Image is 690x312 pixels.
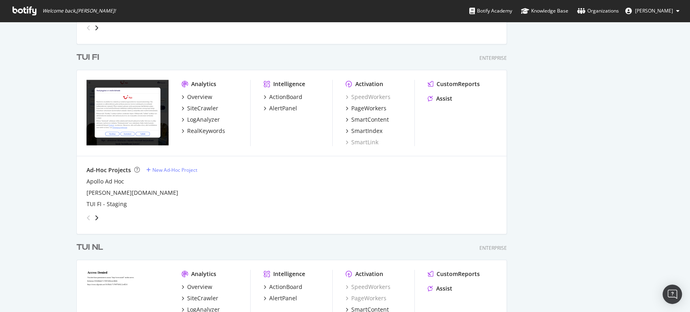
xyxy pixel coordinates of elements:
a: CustomReports [428,80,480,88]
div: Open Intercom Messenger [663,285,682,304]
a: Assist [428,285,452,293]
div: Analytics [191,80,216,88]
a: Overview [181,93,212,101]
a: TUI NL [76,242,106,253]
a: Overview [181,283,212,291]
div: angle-right [94,214,99,222]
a: Assist [428,95,452,103]
div: Botify Academy [469,7,512,15]
div: Intelligence [273,270,305,278]
a: [PERSON_NAME][DOMAIN_NAME] [87,189,178,197]
div: Enterprise [479,55,507,61]
div: TUI NL [76,242,103,253]
div: Knowledge Base [521,7,568,15]
div: Intelligence [273,80,305,88]
span: Kristiina Halme [635,7,673,14]
div: Overview [187,93,212,101]
div: ActionBoard [269,283,302,291]
a: SmartIndex [346,127,382,135]
div: Assist [436,285,452,293]
div: CustomReports [437,270,480,278]
div: SiteCrawler [187,104,218,112]
img: tui.fi [87,80,169,145]
a: LogAnalyzer [181,116,220,124]
a: PageWorkers [346,104,386,112]
a: PageWorkers [346,294,386,302]
a: CustomReports [428,270,480,278]
div: Activation [355,270,383,278]
div: AlertPanel [269,104,297,112]
a: SiteCrawler [181,294,218,302]
a: TUI FI - Staging [87,200,127,208]
a: SiteCrawler [181,104,218,112]
a: AlertPanel [264,294,297,302]
div: LogAnalyzer [187,116,220,124]
div: TUI FI [76,52,99,63]
div: angle-right [94,24,99,32]
div: SmartIndex [351,127,382,135]
div: Organizations [577,7,619,15]
div: Overview [187,283,212,291]
a: SmartLink [346,138,378,146]
div: Enterprise [479,245,507,251]
div: SiteCrawler [187,294,218,302]
div: New Ad-Hoc Project [152,167,197,173]
div: AlertPanel [269,294,297,302]
a: AlertPanel [264,104,297,112]
a: SmartContent [346,116,389,124]
a: ActionBoard [264,283,302,291]
div: Activation [355,80,383,88]
a: New Ad-Hoc Project [146,167,197,173]
div: angle-left [83,211,94,224]
a: TUI FI [76,52,102,63]
div: angle-left [83,21,94,34]
a: RealKeywords [181,127,225,135]
a: SpeedWorkers [346,93,390,101]
div: Analytics [191,270,216,278]
div: SmartContent [351,116,389,124]
a: ActionBoard [264,93,302,101]
div: PageWorkers [351,104,386,112]
div: ActionBoard [269,93,302,101]
div: Ad-Hoc Projects [87,166,131,174]
div: Assist [436,95,452,103]
button: [PERSON_NAME] [619,4,686,17]
a: SpeedWorkers [346,283,390,291]
div: RealKeywords [187,127,225,135]
span: Welcome back, [PERSON_NAME] ! [42,8,116,14]
a: Apollo Ad Hoc [87,177,124,186]
div: CustomReports [437,80,480,88]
